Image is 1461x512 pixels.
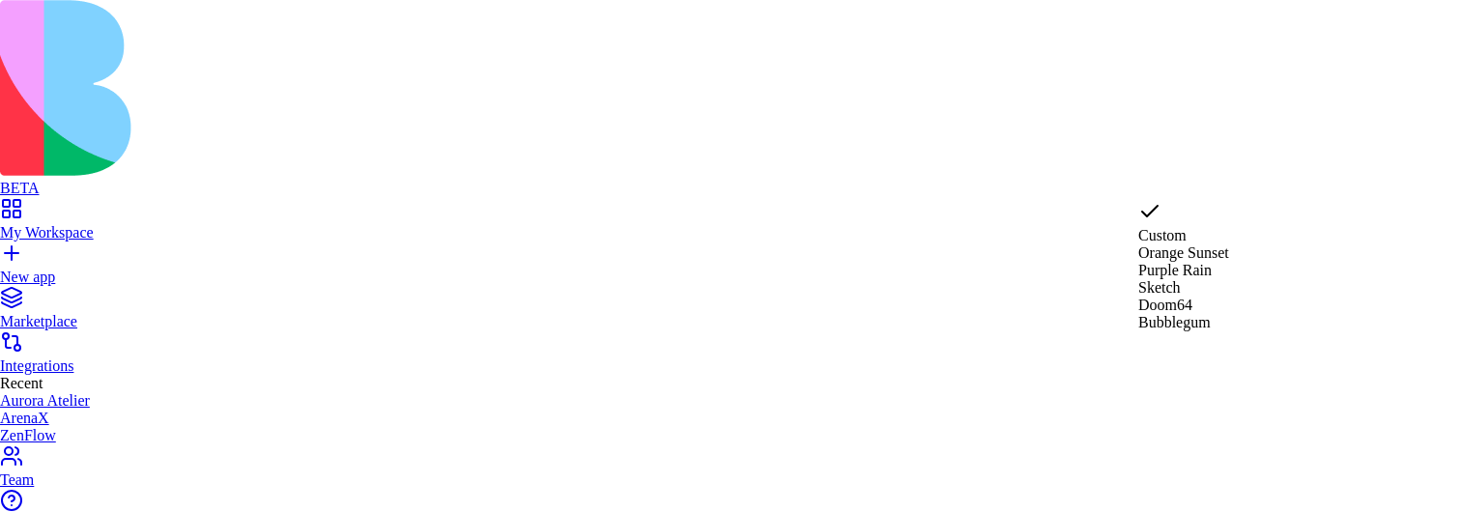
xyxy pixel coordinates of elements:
span: Sketch [1138,279,1181,296]
p: Track your fitness journey and crush your goals 💪 [23,125,208,194]
span: Doom64 [1138,297,1192,313]
span: Custom [1138,227,1187,243]
h1: Dashboard [23,82,208,121]
span: Orange Sunset [1138,244,1229,261]
button: Log Workout [208,117,380,159]
span: Bubblegum [1138,314,1211,330]
span: Purple Rain [1138,262,1212,278]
